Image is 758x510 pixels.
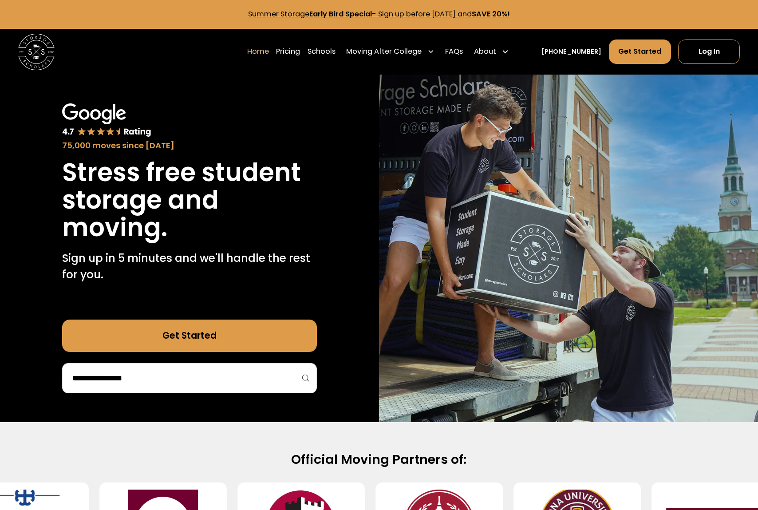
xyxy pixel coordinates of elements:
[309,9,372,19] strong: Early Bird Special
[470,39,513,64] div: About
[308,39,336,64] a: Schools
[346,46,422,57] div: Moving After College
[472,9,510,19] strong: SAVE 20%!
[445,39,463,64] a: FAQs
[62,250,316,283] p: Sign up in 5 minutes and we'll handle the rest for you.
[88,451,670,468] h2: Official Moving Partners of:
[474,46,496,57] div: About
[343,39,438,64] div: Moving After College
[248,9,510,19] a: Summer StorageEarly Bird Special- Sign up before [DATE] andSAVE 20%!
[18,34,55,70] img: Storage Scholars main logo
[62,139,316,152] div: 75,000 moves since [DATE]
[541,47,601,56] a: [PHONE_NUMBER]
[276,39,300,64] a: Pricing
[247,39,269,64] a: Home
[18,34,55,70] a: home
[62,159,316,241] h1: Stress free student storage and moving.
[62,320,316,352] a: Get Started
[62,103,151,138] img: Google 4.7 star rating
[609,40,671,64] a: Get Started
[678,40,740,64] a: Log In
[379,75,758,422] img: Storage Scholars makes moving and storage easy.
